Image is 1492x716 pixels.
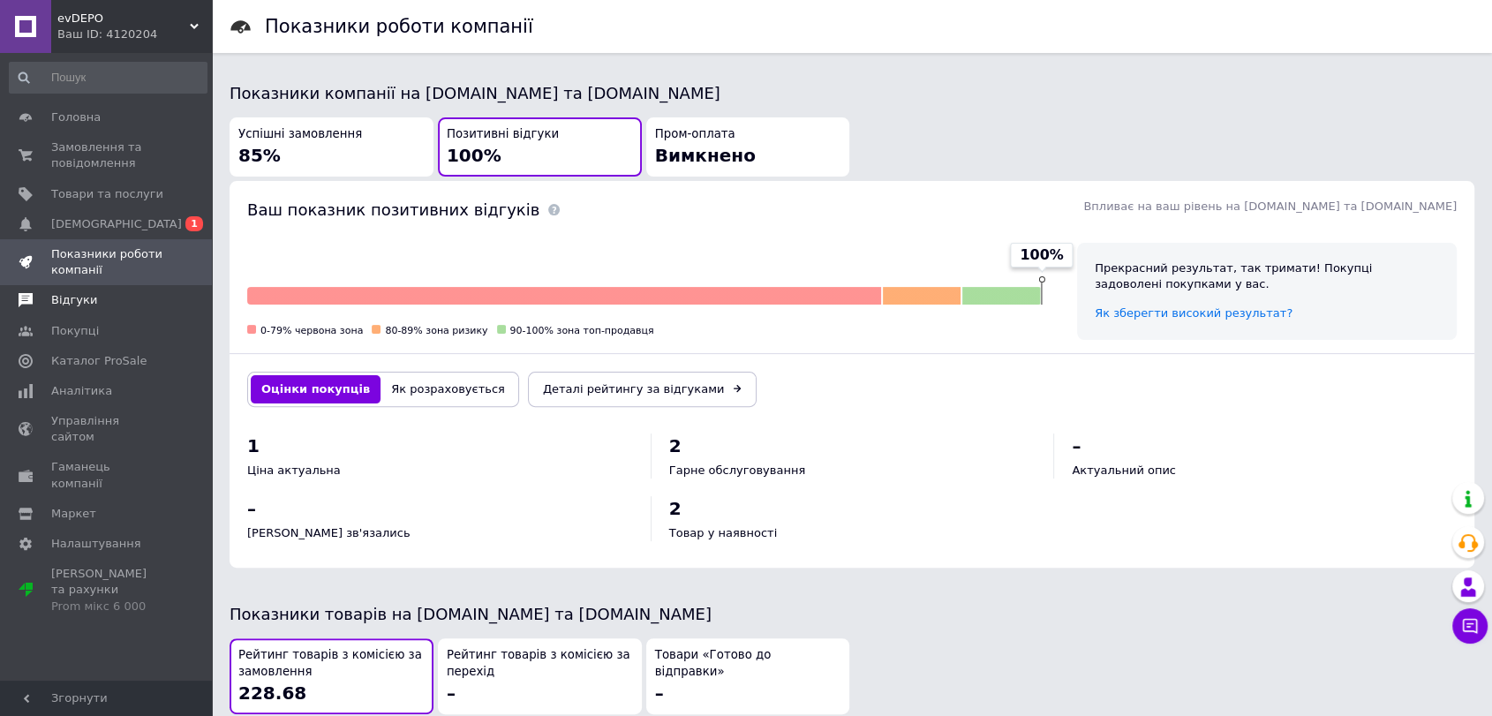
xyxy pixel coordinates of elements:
[528,372,757,407] a: Деталі рейтингу за відгуками
[655,126,735,143] span: Пром-оплата
[230,117,433,177] button: Успішні замовлення85%
[385,325,487,336] span: 80-89% зона ризику
[646,117,850,177] button: Пром-оплатаВимкнено
[247,435,260,456] span: 1
[1020,245,1063,265] span: 100%
[238,647,425,680] span: Рейтинг товарів з комісією за замовлення
[669,435,682,456] span: 2
[447,647,633,680] span: Рейтинг товарів з комісією за перехід
[247,526,411,539] span: [PERSON_NAME] зв'язались
[438,638,642,713] button: Рейтинг товарів з комісією за перехід–
[381,375,516,403] button: Як розраховується
[247,498,256,519] span: –
[51,109,101,125] span: Головна
[510,325,654,336] span: 90-100% зона топ-продавця
[247,464,341,477] span: Ціна актуальна
[51,599,163,614] div: Prom мікс 6 000
[447,145,501,166] span: 100%
[51,186,163,202] span: Товари та послуги
[669,526,777,539] span: Товар у наявності
[238,145,281,166] span: 85%
[185,216,203,231] span: 1
[230,638,433,713] button: Рейтинг товарів з комісією за замовлення228.68
[230,605,712,623] span: Показники товарів на [DOMAIN_NAME] та [DOMAIN_NAME]
[646,638,850,713] button: Товари «Готово до відправки»–
[57,26,212,42] div: Ваш ID: 4120204
[51,383,112,399] span: Аналітика
[438,117,642,177] button: Позитивні відгуки100%
[447,682,456,704] span: –
[655,647,841,680] span: Товари «Готово до відправки»
[1072,464,1176,477] span: Актуальний опис
[51,216,182,232] span: [DEMOGRAPHIC_DATA]
[51,246,163,278] span: Показники роботи компанії
[230,84,720,102] span: Показники компанії на [DOMAIN_NAME] та [DOMAIN_NAME]
[51,506,96,522] span: Маркет
[51,139,163,171] span: Замовлення та повідомлення
[1095,260,1439,292] div: Прекрасний результат, так тримати! Покупці задоволені покупками у вас.
[655,682,664,704] span: –
[51,536,141,552] span: Налаштування
[238,682,306,704] span: 228.68
[669,498,682,519] span: 2
[669,464,805,477] span: Гарне обслуговування
[247,200,539,219] span: Ваш показник позитивних відгуків
[51,566,163,614] span: [PERSON_NAME] та рахунки
[51,353,147,369] span: Каталог ProSale
[1095,306,1292,320] a: Як зберегти високий результат?
[251,375,381,403] button: Оцінки покупців
[655,145,756,166] span: Вимкнено
[51,292,97,308] span: Відгуки
[260,325,363,336] span: 0-79% червона зона
[1083,200,1457,213] span: Впливає на ваш рівень на [DOMAIN_NAME] та [DOMAIN_NAME]
[1452,608,1488,644] button: Чат з покупцем
[51,459,163,491] span: Гаманець компанії
[51,413,163,445] span: Управління сайтом
[238,126,362,143] span: Успішні замовлення
[51,323,99,339] span: Покупці
[57,11,190,26] span: evDEPO
[9,62,207,94] input: Пошук
[1072,435,1081,456] span: –
[447,126,559,143] span: Позитивні відгуки
[265,16,533,37] h1: Показники роботи компанії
